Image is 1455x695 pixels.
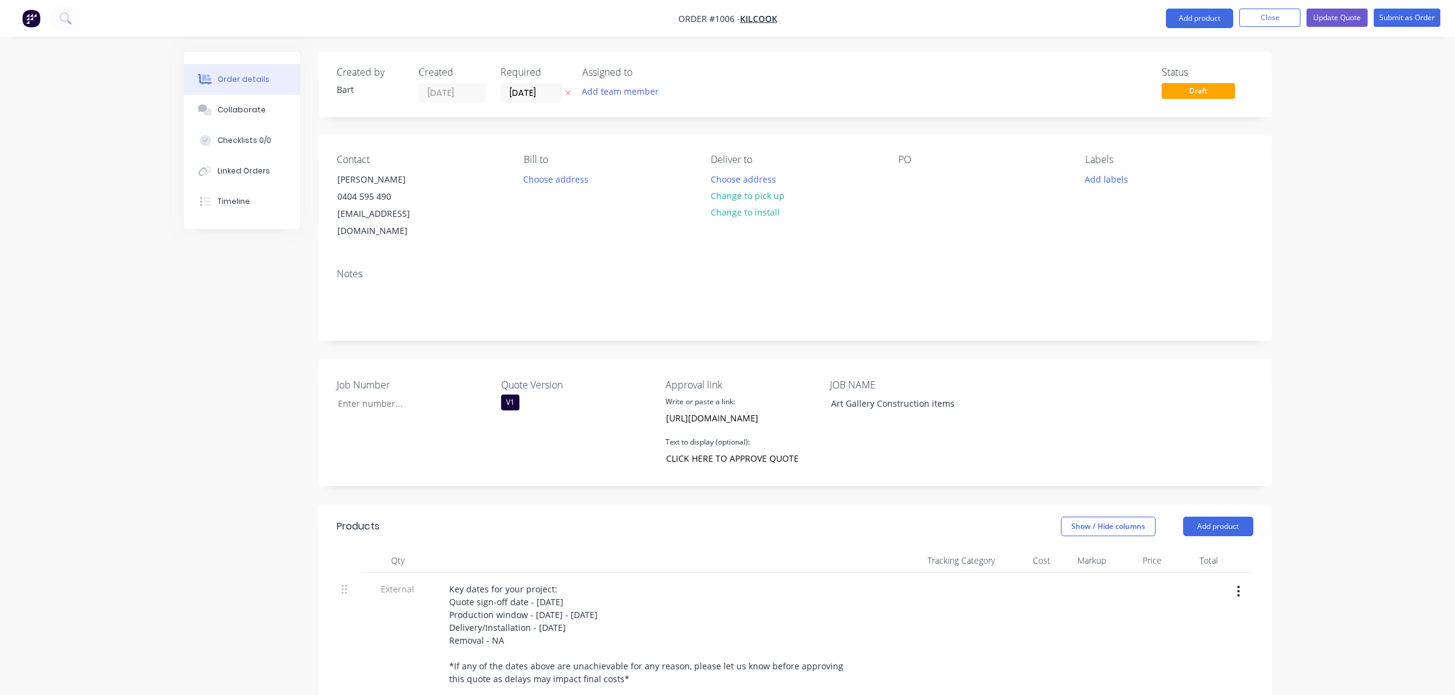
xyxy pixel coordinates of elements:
button: Choose address [517,170,595,187]
div: Bart [337,83,404,96]
button: Change to install [704,204,786,220]
div: Bill to [524,154,691,166]
button: Choose address [704,170,782,187]
button: Update Quote [1307,9,1368,27]
label: Text to display (optional): [665,437,750,448]
span: Order #1006 - [678,13,740,24]
div: Collaborate [218,104,266,115]
label: Write or paste a link: [665,396,735,407]
div: [PERSON_NAME] [337,171,439,188]
div: Products [337,519,379,534]
input: https://www.example.com [659,409,805,428]
a: Kilcook [740,13,777,24]
label: Approval link [665,377,818,392]
div: Status [1162,67,1253,78]
button: Add team member [582,83,665,100]
div: V1 [501,395,519,410]
div: Deliver to [711,154,878,166]
span: External [366,583,430,595]
div: Markup [1055,548,1111,573]
label: Quote Version [501,377,654,392]
div: [PERSON_NAME]0404 595 490[EMAIL_ADDRESS][DOMAIN_NAME] [327,170,449,240]
div: Checklists 0/0 [218,135,271,146]
img: Factory [22,9,40,27]
input: Enter number... [328,395,489,413]
button: Submit as Order [1374,9,1440,27]
button: Timeline [184,186,300,217]
button: Change to pick up [704,187,791,204]
div: Cost [1000,548,1055,573]
div: 0404 595 490 [337,188,439,205]
div: [EMAIL_ADDRESS][DOMAIN_NAME] [337,205,439,239]
div: Linked Orders [218,166,270,176]
div: Required [500,67,568,78]
div: Tracking Category [862,548,1000,573]
button: Order details [184,64,300,95]
div: Art Gallery Construction items [821,395,974,412]
div: Created [419,67,486,78]
button: Add product [1166,9,1233,28]
label: JOB NAME [830,377,983,392]
div: PO [898,154,1066,166]
div: Notes [337,268,1253,280]
button: Show / Hide columns [1061,517,1156,536]
div: Created by [337,67,404,78]
div: Labels [1085,154,1253,166]
input: Text [659,449,805,468]
button: Add product [1183,517,1253,536]
div: Contact [337,154,504,166]
div: Price [1111,548,1167,573]
label: Job Number [337,377,489,392]
span: Draft [1162,83,1235,98]
button: Collaborate [184,95,300,125]
button: Close [1239,9,1300,27]
div: Order details [218,74,269,85]
button: Linked Orders [184,156,300,186]
div: Qty [361,548,434,573]
button: Checklists 0/0 [184,125,300,156]
div: Total [1167,548,1222,573]
div: Timeline [218,196,250,207]
div: Assigned to [582,67,705,78]
button: Add team member [575,83,665,100]
button: Add labels [1079,170,1135,187]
